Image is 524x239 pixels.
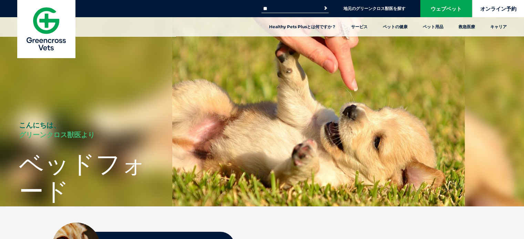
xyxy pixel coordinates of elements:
font: Healthy Pets Plusとは何ですか？ [269,24,336,29]
a: ペットの健康 [375,17,415,36]
font: サービス [351,24,368,29]
a: キャリア [483,17,514,36]
a: サービス [343,17,375,36]
a: ペット用品 [415,17,451,36]
font: ペットの健康 [383,24,408,29]
font: ペット用品 [423,24,443,29]
a: 救急医療 [451,17,483,36]
font: ベッドフォード [19,148,146,206]
a: Healthy Pets Plusとは何ですか？ [261,17,343,36]
font: グリーンクロス獣医より [19,131,95,139]
font: こんにちは、 [19,121,60,129]
a: 地元のグリーンクロス獣医を探す [343,6,405,11]
font: オンライン予約 [480,6,516,12]
font: 救急医療 [459,24,475,29]
font: ウェブベット [431,6,462,12]
font: キャリア [490,24,507,29]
